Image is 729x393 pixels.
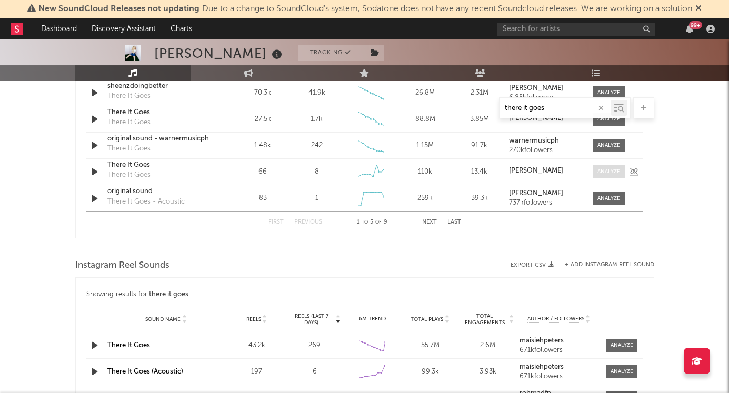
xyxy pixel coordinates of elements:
button: First [268,219,284,225]
div: 671k followers [520,347,598,354]
a: maisiehpeters [520,364,598,371]
button: Next [422,219,437,225]
a: [PERSON_NAME] [509,85,582,92]
div: 2.31M [455,88,504,98]
strong: [PERSON_NAME] [509,85,563,92]
a: warnermusicph [509,137,582,145]
a: Dashboard [34,18,84,39]
a: [PERSON_NAME] [509,190,582,197]
a: Discovery Assistant [84,18,163,39]
button: Export CSV [511,262,554,268]
span: : Due to a change to SoundCloud's system, Sodatone does not have any recent Soundcloud releases. ... [38,5,692,13]
span: of [375,220,382,225]
div: 259k [401,193,450,204]
span: Total Plays [411,316,443,323]
div: 99 + [689,21,702,29]
a: [PERSON_NAME] [509,167,582,175]
a: Charts [163,18,199,39]
div: 1 5 9 [343,216,401,229]
span: to [362,220,368,225]
div: [PERSON_NAME] [154,45,285,62]
a: There It Goes [107,160,217,170]
div: 13.4k [455,167,504,177]
a: sheenzdoingbetter [107,81,217,92]
span: Total Engagements [462,313,508,326]
div: 242 [311,140,323,151]
div: 83 [238,193,287,204]
span: New SoundCloud Releases not updating [38,5,199,13]
button: Tracking [298,45,364,61]
div: there it goes [149,288,188,301]
div: 270k followers [509,147,582,154]
a: original sound [107,186,217,197]
span: Sound Name [145,316,181,323]
div: 3.93k [462,367,514,377]
a: There It Goes [107,342,150,349]
button: 99+ [686,25,693,33]
div: 1.15M [401,140,450,151]
button: + Add Instagram Reel Sound [565,262,654,268]
strong: [PERSON_NAME] [509,167,563,174]
span: Reels (last 7 days) [288,313,335,326]
div: 6M Trend [346,315,399,323]
span: Dismiss [695,5,702,13]
strong: warnermusicph [509,137,559,144]
span: Author / Followers [527,316,584,323]
strong: maisiehpeters [520,364,564,370]
a: maisiehpeters [520,337,598,345]
div: 6.85k followers [509,94,582,102]
div: There It Goes [107,91,151,102]
div: 70.3k [238,88,287,98]
div: 2.6M [462,340,514,351]
div: 66 [238,167,287,177]
div: + Add Instagram Reel Sound [554,262,654,268]
div: 39.3k [455,193,504,204]
div: 737k followers [509,199,582,207]
div: 6 [288,367,341,377]
strong: [PERSON_NAME] [509,115,563,122]
div: 197 [231,367,283,377]
div: 91.7k [455,140,504,151]
div: 671k followers [520,373,598,380]
div: 110k [401,167,450,177]
button: Previous [294,219,322,225]
div: Showing results for [86,288,643,301]
div: There It Goes [107,144,151,154]
div: 55.7M [404,340,456,351]
a: There It Goes (Acoustic) [107,368,183,375]
div: 1 [315,193,318,204]
div: 8 [315,167,319,177]
strong: [PERSON_NAME] [509,190,563,197]
button: Last [447,219,461,225]
div: 27.5k [238,114,287,125]
div: There It Goes [107,170,151,180]
div: 43.2k [231,340,283,351]
div: 88.8M [401,114,450,125]
div: There It Goes [107,117,151,128]
input: Search for artists [497,23,655,36]
div: 41.9k [308,88,325,98]
div: 1.48k [238,140,287,151]
div: 1.7k [311,114,323,125]
strong: maisiehpeters [520,337,564,344]
span: Reels [246,316,261,323]
div: 26.8M [401,88,450,98]
div: 269 [288,340,341,351]
a: original sound - warnermusicph [107,134,217,144]
span: Instagram Reel Sounds [75,259,169,272]
div: 3.85M [455,114,504,125]
div: There It Goes - Acoustic [107,197,185,207]
input: Search by song name or URL [500,104,611,113]
div: 99.3k [404,367,456,377]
